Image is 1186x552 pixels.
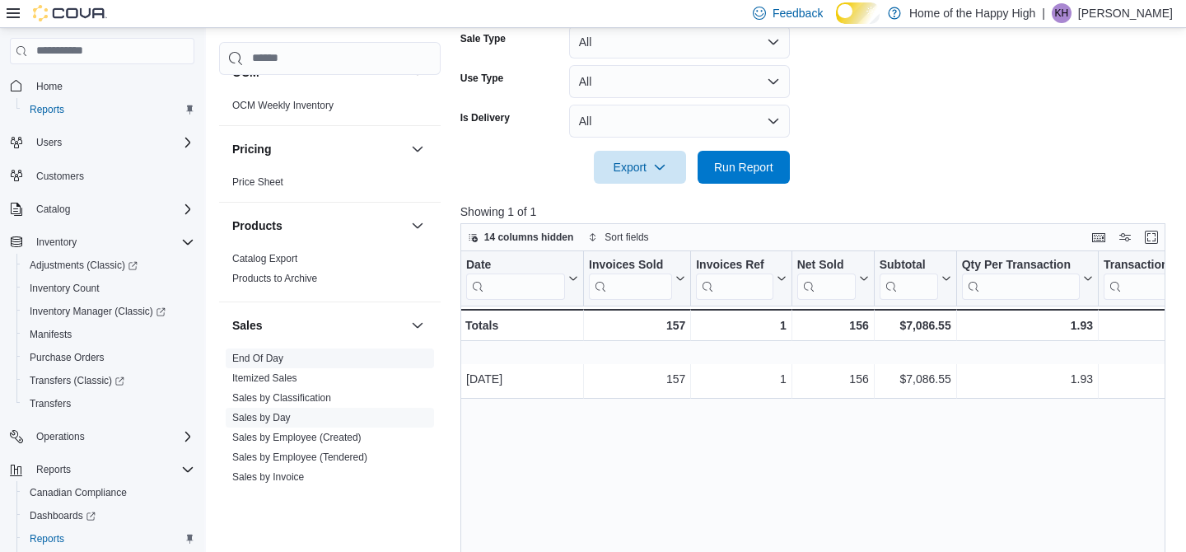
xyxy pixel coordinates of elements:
span: Inventory [36,236,77,249]
span: Catalog [30,199,194,219]
div: Invoices Sold [589,257,672,273]
div: Pricing [219,171,441,201]
button: Purchase Orders [16,346,201,369]
button: Pricing [232,140,404,157]
a: Sales by Day [232,411,291,423]
button: Inventory Count [16,277,201,300]
span: Run Report [714,159,773,175]
label: Is Delivery [460,111,510,124]
span: Dashboards [30,509,96,522]
span: Export [604,151,676,184]
button: Invoices Ref [696,257,786,299]
span: Customers [30,166,194,186]
a: Inventory Manager (Classic) [23,302,172,321]
button: 14 columns hidden [461,227,581,247]
a: Adjustments (Classic) [16,254,201,277]
span: Inventory [30,232,194,252]
button: Qty Per Transaction [961,257,1092,299]
span: Transfers [23,394,194,414]
span: Reports [23,100,194,119]
button: Sales [232,316,404,333]
button: All [569,26,790,58]
div: 1 [696,316,786,335]
span: Canadian Compliance [23,483,194,503]
a: Sales by Employee (Tendered) [232,451,367,462]
span: Sales by Employee (Created) [232,430,362,443]
span: Users [30,133,194,152]
button: Users [30,133,68,152]
button: All [569,105,790,138]
div: 157 [589,368,685,388]
button: Products [408,215,427,235]
button: Home [3,74,201,98]
div: [DATE] [466,368,578,388]
div: Products [219,248,441,301]
button: Reports [16,98,201,121]
div: 1 [696,368,786,388]
button: Catalog [30,199,77,219]
p: [PERSON_NAME] [1078,3,1173,23]
span: Reports [30,103,64,116]
button: Export [594,151,686,184]
span: Inventory Count [23,278,194,298]
div: 1.93 [961,316,1092,335]
span: Operations [36,430,85,443]
span: Reports [30,460,194,479]
a: Products to Archive [232,272,317,283]
span: Purchase Orders [23,348,194,367]
span: Itemized Sales [232,371,297,384]
button: Net Sold [796,257,868,299]
div: Invoices Ref [696,257,773,273]
button: Manifests [16,323,201,346]
button: Customers [3,164,201,188]
button: OCM [408,62,427,82]
div: Subtotal [879,257,937,299]
a: Reports [23,529,71,549]
a: Transfers (Classic) [23,371,131,391]
a: Transfers (Classic) [16,369,201,392]
button: Users [3,131,201,154]
div: Kathleen Hess [1052,3,1072,23]
div: 156 [796,316,868,335]
button: Date [466,257,578,299]
div: 1.93 [962,368,1093,388]
span: Sales by Employee (Tendered) [232,450,367,463]
span: Sales by Invoice [232,470,304,483]
a: Sales by Classification [232,391,331,403]
span: Sales by Classification [232,391,331,404]
span: Canadian Compliance [30,486,127,499]
span: OCM Weekly Inventory [232,98,334,111]
button: Operations [30,427,91,447]
div: Net Sold [796,257,855,299]
p: Home of the Happy High [909,3,1035,23]
span: Sales by Day [232,410,291,423]
a: Sales by Employee (Created) [232,431,362,442]
h3: Pricing [232,140,271,157]
a: Home [30,77,69,96]
a: Customers [30,166,91,186]
span: Feedback [773,5,823,21]
span: Catalog [36,203,70,216]
div: Date [466,257,565,273]
div: Date [466,257,565,299]
span: Dashboards [23,506,194,526]
div: Qty Per Transaction [961,257,1079,273]
a: Inventory Count [23,278,106,298]
span: Adjustments (Classic) [23,255,194,275]
span: Transfers [30,397,71,410]
a: Price Sheet [232,175,283,187]
span: Adjustments (Classic) [30,259,138,272]
input: Dark Mode [836,2,880,24]
button: Transfers [16,392,201,415]
label: Sale Type [460,32,506,45]
a: Dashboards [16,504,201,527]
span: Inventory Manager (Classic) [30,305,166,318]
button: Invoices Sold [589,257,685,299]
span: Users [36,136,62,149]
button: Reports [3,458,201,481]
div: $7,086.55 [879,316,950,335]
span: Customers [36,170,84,183]
span: Operations [30,427,194,447]
span: Reports [36,463,71,476]
button: Enter fullscreen [1142,227,1161,247]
